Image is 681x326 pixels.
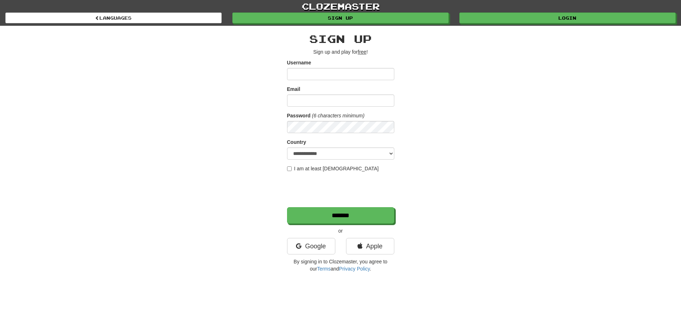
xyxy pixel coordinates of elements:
[287,166,292,171] input: I am at least [DEMOGRAPHIC_DATA]
[287,165,379,172] label: I am at least [DEMOGRAPHIC_DATA]
[287,227,394,234] p: or
[287,86,300,93] label: Email
[339,266,370,272] a: Privacy Policy
[459,13,676,23] a: Login
[287,112,311,119] label: Password
[317,266,331,272] a: Terms
[287,258,394,272] p: By signing in to Clozemaster, you agree to our and .
[312,113,365,118] em: (6 characters minimum)
[346,238,394,254] a: Apple
[287,138,306,146] label: Country
[232,13,449,23] a: Sign up
[358,49,366,55] u: free
[5,13,222,23] a: Languages
[287,48,394,55] p: Sign up and play for !
[287,33,394,45] h2: Sign up
[287,238,335,254] a: Google
[287,176,396,204] iframe: reCAPTCHA
[287,59,311,66] label: Username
